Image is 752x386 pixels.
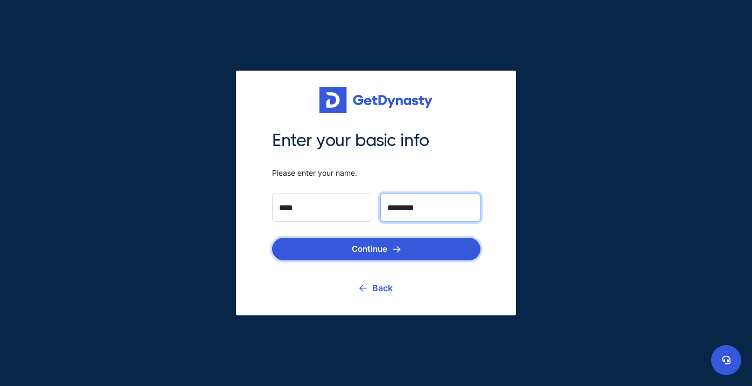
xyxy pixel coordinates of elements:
img: go back icon [359,285,367,292]
img: Get started for free with Dynasty Trust Company [319,87,433,114]
span: Enter your basic info [272,129,481,152]
a: Back [359,274,393,301]
button: Continue [272,238,481,260]
span: Please enter your name. [272,168,481,178]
